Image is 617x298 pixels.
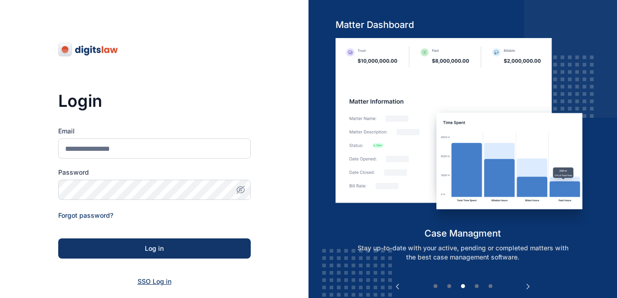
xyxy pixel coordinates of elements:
[523,282,533,291] button: Next
[58,42,119,57] img: digitslaw-logo
[336,227,590,240] h5: case managment
[346,243,580,262] p: Stay up-to-date with your active, pending or completed matters with the best case management soft...
[58,168,251,177] label: Password
[486,282,495,291] button: 5
[58,238,251,259] button: Log in
[458,282,468,291] button: 3
[445,282,454,291] button: 2
[431,282,440,291] button: 1
[472,282,481,291] button: 4
[58,127,251,136] label: Email
[336,18,590,31] h5: Matter Dashboard
[138,277,171,285] a: SSO Log in
[58,211,113,219] a: Forgot password?
[336,38,590,227] img: case-management
[73,244,236,253] div: Log in
[58,92,251,110] h3: Login
[393,282,402,291] button: Previous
